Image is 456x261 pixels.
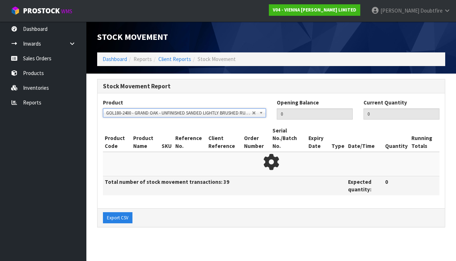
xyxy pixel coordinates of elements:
th: Expiry Date [307,125,330,152]
th: Running Totals [410,125,439,152]
th: Product Code [103,125,131,152]
th: Order Number [242,125,271,152]
h3: Stock Movement Report [103,83,439,90]
th: Date/Time [346,125,383,152]
strong: Expected quantity: [348,178,371,193]
strong: Total number of stock movement transactions: 39 [105,178,229,185]
th: Type [330,125,346,152]
strong: 0 [385,178,388,185]
a: Dashboard [103,56,127,62]
a: Client Reports [158,56,191,62]
span: ProStock [23,6,60,15]
span: Reports [134,56,152,62]
span: Stock Movement [198,56,236,62]
th: Quantity [383,125,410,152]
label: Product [103,99,123,106]
th: Client Reference [207,125,242,152]
span: GOL180-2400 - GRAND OAK - UNFINISHED SANDED LIGHTLY BRUSHED RUSTIC A 4 SIDES BEVELLED 180W (2.592... [106,109,252,117]
img: cube-alt.png [11,6,20,15]
th: Product Name [131,125,160,152]
label: Opening Balance [277,99,319,106]
label: Current Quantity [364,99,407,106]
span: [PERSON_NAME] [380,7,419,14]
span: Doubtfire [420,7,443,14]
strong: V04 - VIENNA [PERSON_NAME] LIMITED [273,7,356,13]
th: SKU [160,125,173,152]
button: Export CSV [103,212,132,224]
span: Stock Movement [97,31,168,42]
th: Serial No./Batch No. [271,125,307,152]
small: WMS [61,8,72,15]
th: Reference No. [173,125,207,152]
